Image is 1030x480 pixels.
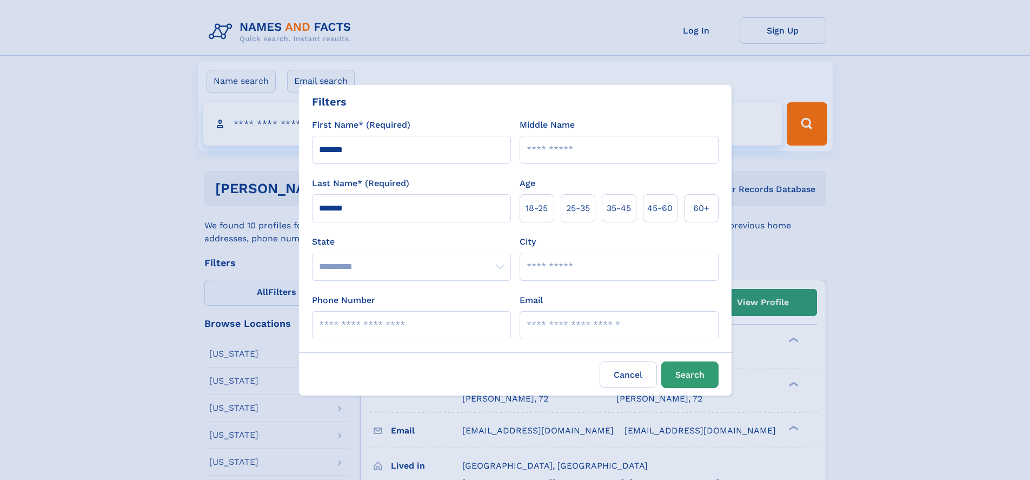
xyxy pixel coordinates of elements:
label: First Name* (Required) [312,119,410,131]
span: 25‑35 [566,202,590,215]
button: Search [661,361,719,388]
div: Filters [312,94,347,110]
span: 18‑25 [526,202,548,215]
label: State [312,235,511,248]
span: 35‑45 [607,202,631,215]
label: Email [520,294,543,307]
span: 60+ [693,202,709,215]
label: Last Name* (Required) [312,177,409,190]
span: 45‑60 [647,202,673,215]
label: Age [520,177,535,190]
label: City [520,235,536,248]
label: Middle Name [520,119,575,131]
label: Phone Number [312,294,375,307]
label: Cancel [600,361,657,388]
